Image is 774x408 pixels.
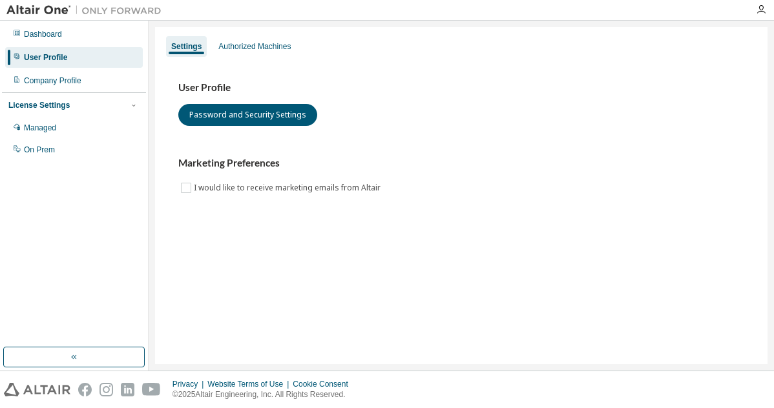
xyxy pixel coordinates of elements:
[178,157,744,170] h3: Marketing Preferences
[207,379,293,389] div: Website Terms of Use
[171,41,202,52] div: Settings
[4,383,70,396] img: altair_logo.svg
[24,123,56,133] div: Managed
[173,379,207,389] div: Privacy
[293,379,355,389] div: Cookie Consent
[78,383,92,396] img: facebook.svg
[218,41,291,52] div: Authorized Machines
[194,180,383,196] label: I would like to receive marketing emails from Altair
[121,383,134,396] img: linkedin.svg
[142,383,161,396] img: youtube.svg
[24,52,67,63] div: User Profile
[99,383,113,396] img: instagram.svg
[24,76,81,86] div: Company Profile
[178,104,317,126] button: Password and Security Settings
[24,145,55,155] div: On Prem
[173,389,356,400] p: © 2025 Altair Engineering, Inc. All Rights Reserved.
[24,29,62,39] div: Dashboard
[178,81,744,94] h3: User Profile
[8,100,70,110] div: License Settings
[6,4,168,17] img: Altair One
